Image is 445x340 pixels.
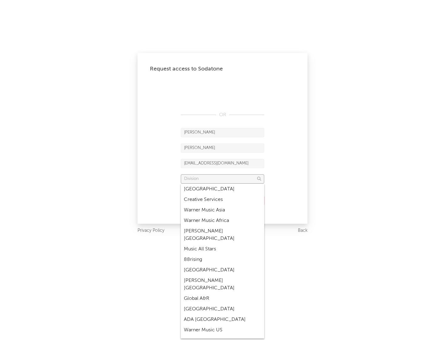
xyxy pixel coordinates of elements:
div: [GEOGRAPHIC_DATA] [181,184,264,194]
div: Creative Services [181,194,264,205]
div: [GEOGRAPHIC_DATA] [181,304,264,314]
div: [PERSON_NAME] [GEOGRAPHIC_DATA] [181,275,264,293]
div: [PERSON_NAME] [GEOGRAPHIC_DATA] [181,226,264,244]
div: ADA [GEOGRAPHIC_DATA] [181,314,264,325]
div: [GEOGRAPHIC_DATA] [181,265,264,275]
div: Warner Music US [181,325,264,335]
div: 88rising [181,254,264,265]
div: Music All Stars [181,244,264,254]
input: Email [181,159,264,168]
input: Last Name [181,143,264,153]
input: Division [181,174,264,184]
div: Request access to Sodatone [150,65,295,73]
div: Warner Music Asia [181,205,264,215]
a: Privacy Policy [138,227,164,235]
div: Global A&R [181,293,264,304]
div: Warner Music Africa [181,215,264,226]
div: OR [181,111,264,119]
input: First Name [181,128,264,137]
a: Back [298,227,307,235]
